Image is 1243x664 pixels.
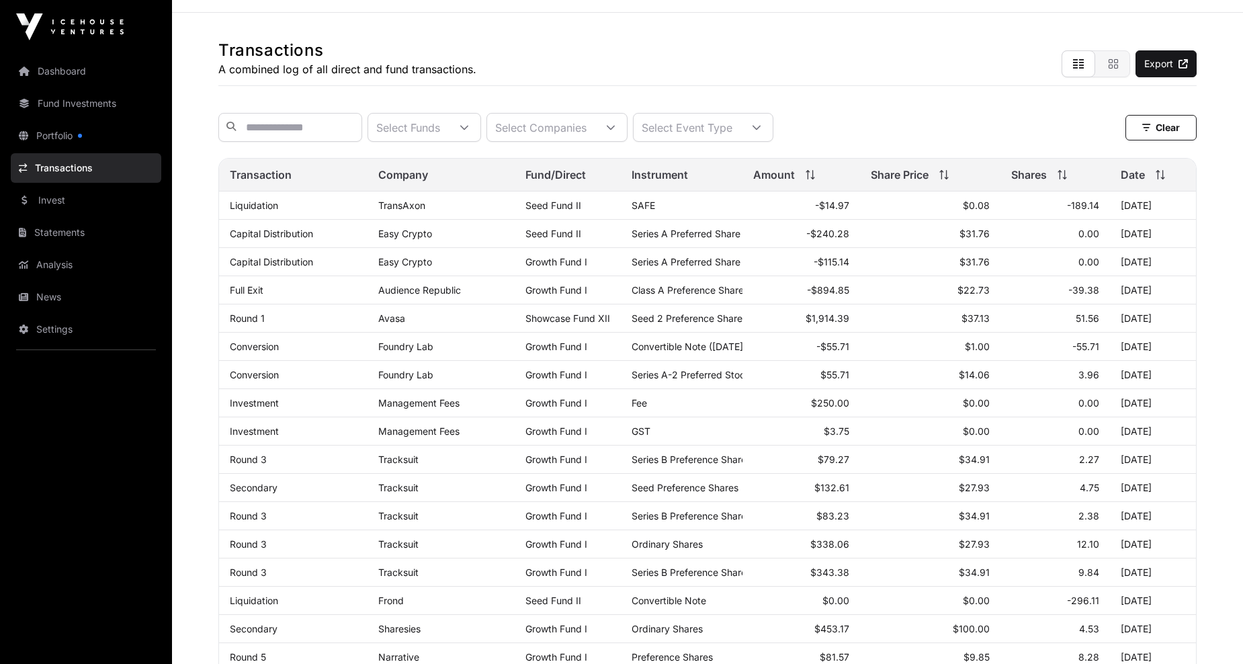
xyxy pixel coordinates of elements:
[378,313,405,324] a: Avasa
[965,341,990,352] span: $1.00
[959,567,990,578] span: $34.91
[11,315,161,344] a: Settings
[742,502,860,530] td: $83.23
[525,425,587,437] a: Growth Fund I
[230,369,279,380] a: Conversion
[1110,276,1196,304] td: [DATE]
[230,567,267,578] a: Round 3
[634,114,740,141] div: Select Event Type
[525,454,587,465] a: Growth Fund I
[230,623,277,634] a: Secondary
[1110,615,1196,643] td: [DATE]
[742,220,860,248] td: -$240.28
[742,530,860,558] td: $338.06
[632,567,751,578] span: Series B Preference Shares
[742,389,860,417] td: $250.00
[632,623,703,634] span: Ordinary Shares
[957,284,990,296] span: $22.73
[378,595,404,606] a: Frond
[1110,558,1196,587] td: [DATE]
[963,595,990,606] span: $0.00
[378,482,419,493] a: Tracksuit
[1078,369,1099,380] span: 3.96
[753,167,795,183] span: Amount
[378,425,504,437] p: Management Fees
[230,167,292,183] span: Transaction
[959,482,990,493] span: $27.93
[230,313,265,324] a: Round 1
[230,341,279,352] a: Conversion
[1110,333,1196,361] td: [DATE]
[11,121,161,151] a: Portfolio
[525,228,581,239] a: Seed Fund II
[11,153,161,183] a: Transactions
[632,538,703,550] span: Ordinary Shares
[1078,510,1099,522] span: 2.38
[230,200,278,211] a: Liquidation
[525,369,587,380] a: Growth Fund I
[1072,341,1099,352] span: -55.71
[525,167,586,183] span: Fund/Direct
[487,114,595,141] div: Select Companies
[11,282,161,312] a: News
[218,61,476,77] p: A combined log of all direct and fund transactions.
[632,397,647,409] span: Fee
[1110,248,1196,276] td: [DATE]
[632,313,747,324] span: Seed 2 Preference Shares
[1110,361,1196,389] td: [DATE]
[963,425,990,437] span: $0.00
[11,89,161,118] a: Fund Investments
[16,13,124,40] img: Icehouse Ventures Logo
[1110,587,1196,615] td: [DATE]
[378,510,419,522] a: Tracksuit
[632,482,738,493] span: Seed Preference Shares
[742,474,860,502] td: $132.61
[742,417,860,446] td: $3.75
[1078,567,1099,578] span: 9.84
[1110,474,1196,502] td: [DATE]
[632,510,751,522] span: Series B Preference Shares
[632,454,751,465] span: Series B Preference Shares
[742,361,860,389] td: $55.71
[1135,50,1197,77] a: Export
[1080,482,1099,493] span: 4.75
[1110,389,1196,417] td: [DATE]
[525,313,610,324] a: Showcase Fund XII
[1067,595,1099,606] span: -296.11
[11,185,161,215] a: Invest
[1078,228,1099,239] span: 0.00
[525,256,587,267] a: Growth Fund I
[632,228,740,239] span: Series A Preferred Share
[525,200,581,211] a: Seed Fund II
[378,228,432,239] a: Easy Crypto
[525,510,587,522] a: Growth Fund I
[742,333,860,361] td: -$55.71
[525,623,587,634] a: Growth Fund I
[632,167,688,183] span: Instrument
[1078,256,1099,267] span: 0.00
[871,167,929,183] span: Share Price
[1125,115,1197,140] button: Clear
[632,341,746,352] span: Convertible Note ([DATE])
[230,510,267,522] a: Round 3
[953,623,990,634] span: $100.00
[368,114,448,141] div: Select Funds
[230,595,278,606] a: Liquidation
[378,341,433,352] a: Foundry Lab
[1110,417,1196,446] td: [DATE]
[1077,538,1099,550] span: 12.10
[230,538,267,550] a: Round 3
[1121,167,1145,183] span: Date
[963,397,990,409] span: $0.00
[1078,397,1099,409] span: 0.00
[632,425,650,437] span: GST
[525,341,587,352] a: Growth Fund I
[11,56,161,86] a: Dashboard
[230,482,277,493] a: Secondary
[963,651,990,663] span: $9.85
[1176,599,1243,664] iframe: Chat Widget
[742,192,860,220] td: -$14.97
[11,218,161,247] a: Statements
[230,228,313,239] a: Capital Distribution
[742,276,860,304] td: -$894.85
